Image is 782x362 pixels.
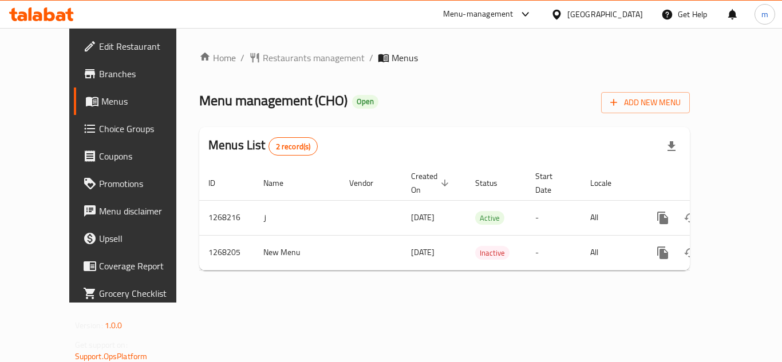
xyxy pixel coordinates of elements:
div: Total records count [268,137,318,156]
span: Start Date [535,169,567,197]
td: 1268205 [199,235,254,270]
div: Active [475,211,504,225]
th: Actions [640,166,768,201]
span: Version: [75,318,103,333]
span: Coupons [99,149,191,163]
span: m [761,8,768,21]
button: Change Status [677,239,704,266]
span: Menu management ( CHO ) [199,87,347,113]
a: Coupons [74,142,200,170]
span: Menus [392,51,418,65]
span: Coverage Report [99,259,191,273]
a: Menu disclaimer [74,197,200,225]
li: / [240,51,244,65]
button: Add New Menu [601,92,690,113]
span: Choice Groups [99,122,191,136]
div: Inactive [475,246,510,260]
table: enhanced table [199,166,768,270]
span: [DATE] [411,210,435,225]
span: Add New Menu [610,96,681,110]
button: more [649,239,677,266]
a: Menus [74,87,200,115]
a: Edit Restaurant [74,33,200,60]
span: Restaurants management [263,51,365,65]
a: Branches [74,60,200,87]
a: Home [199,51,236,65]
li: / [369,51,373,65]
span: Menu disclaimer [99,204,191,218]
span: 1.0.0 [105,318,123,333]
td: All [581,235,640,270]
button: more [649,204,677,232]
span: Vendor [349,176,388,190]
div: Export file [658,133,685,160]
span: Upsell [99,232,191,245]
span: Open [352,97,378,106]
a: Choice Groups [74,115,200,142]
td: ز [254,200,340,235]
a: Upsell [74,225,200,252]
h2: Menus List [208,137,318,156]
span: Menus [101,94,191,108]
span: Grocery Checklist [99,287,191,300]
span: Locale [590,176,626,190]
span: [DATE] [411,245,435,260]
span: Edit Restaurant [99,39,191,53]
td: - [526,200,581,235]
span: Name [263,176,298,190]
span: Get support on: [75,337,128,352]
a: Grocery Checklist [74,280,200,307]
span: Inactive [475,246,510,260]
button: Change Status [677,204,704,232]
td: - [526,235,581,270]
a: Restaurants management [249,51,365,65]
div: Open [352,95,378,109]
span: Status [475,176,512,190]
a: Promotions [74,170,200,197]
span: Created On [411,169,452,197]
span: Branches [99,67,191,81]
span: Promotions [99,177,191,190]
td: New Menu [254,235,340,270]
td: All [581,200,640,235]
div: [GEOGRAPHIC_DATA] [567,8,643,21]
td: 1268216 [199,200,254,235]
span: ID [208,176,230,190]
span: 2 record(s) [269,141,318,152]
a: Coverage Report [74,252,200,280]
div: Menu-management [443,7,514,21]
nav: breadcrumb [199,51,690,65]
span: Active [475,212,504,225]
